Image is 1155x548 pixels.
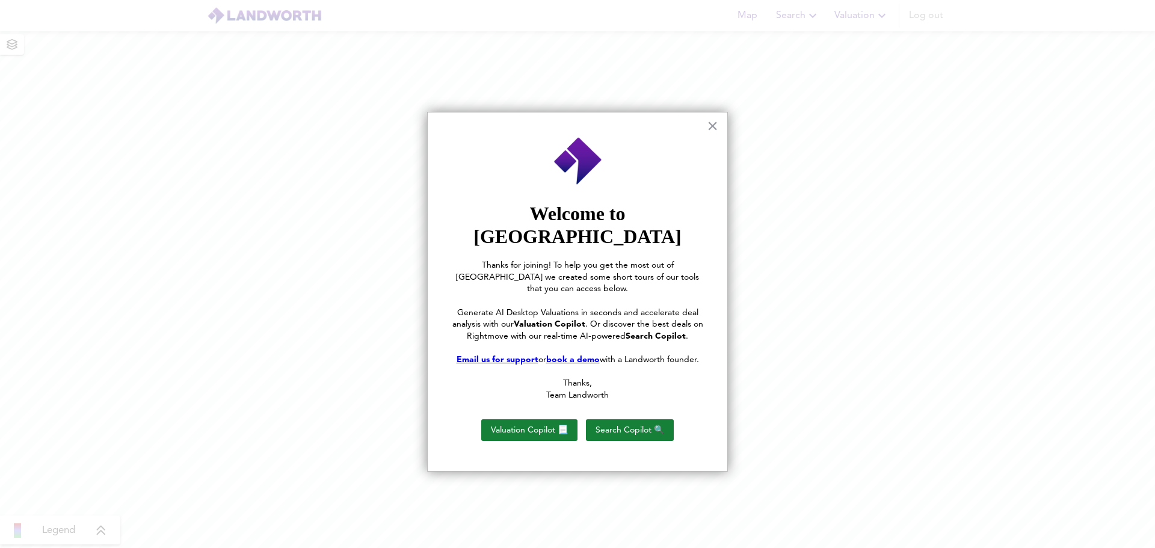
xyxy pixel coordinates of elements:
p: Team Landworth [452,390,703,402]
span: Generate AI Desktop Valuations in seconds and accelerate deal analysis with our [452,309,701,329]
strong: Search Copilot [626,332,686,340]
p: Thanks for joining! To help you get the most out of [GEOGRAPHIC_DATA] we created some short tours... [452,260,703,295]
span: . [686,332,688,340]
a: Email us for support [457,356,538,364]
img: Employee Photo [553,137,603,186]
p: Thanks, [452,378,703,390]
strong: Valuation Copilot [514,320,585,328]
button: Valuation Copilot 📃 [481,419,577,441]
button: Close [707,116,718,135]
p: Welcome to [GEOGRAPHIC_DATA] [452,202,703,248]
span: . Or discover the best deals on Rightmove with our real-time AI-powered [467,320,706,340]
span: or [538,356,546,364]
button: Search Copilot 🔍 [586,419,674,441]
a: book a demo [546,356,600,364]
span: with a Landworth founder. [600,356,699,364]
